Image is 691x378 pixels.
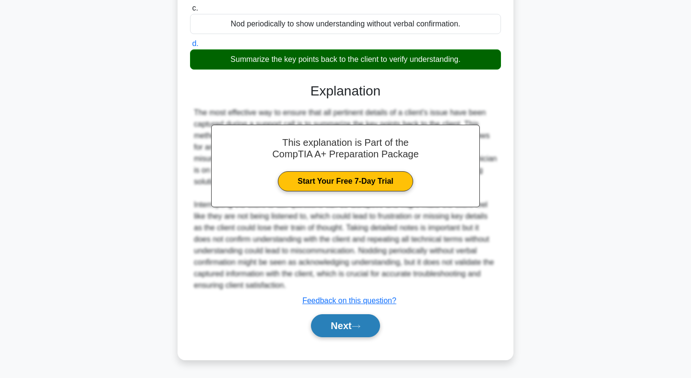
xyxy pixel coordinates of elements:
div: Nod periodically to show understanding without verbal confirmation. [190,14,501,34]
a: Start Your Free 7-Day Trial [278,171,413,191]
a: Feedback on this question? [302,296,396,305]
div: Summarize the key points back to the client to verify understanding. [190,49,501,70]
span: d. [192,39,198,47]
div: The most effective way to ensure that all pertinent details of a client's issue have been capture... [194,107,497,291]
h3: Explanation [196,83,495,99]
span: c. [192,4,198,12]
button: Next [311,314,380,337]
